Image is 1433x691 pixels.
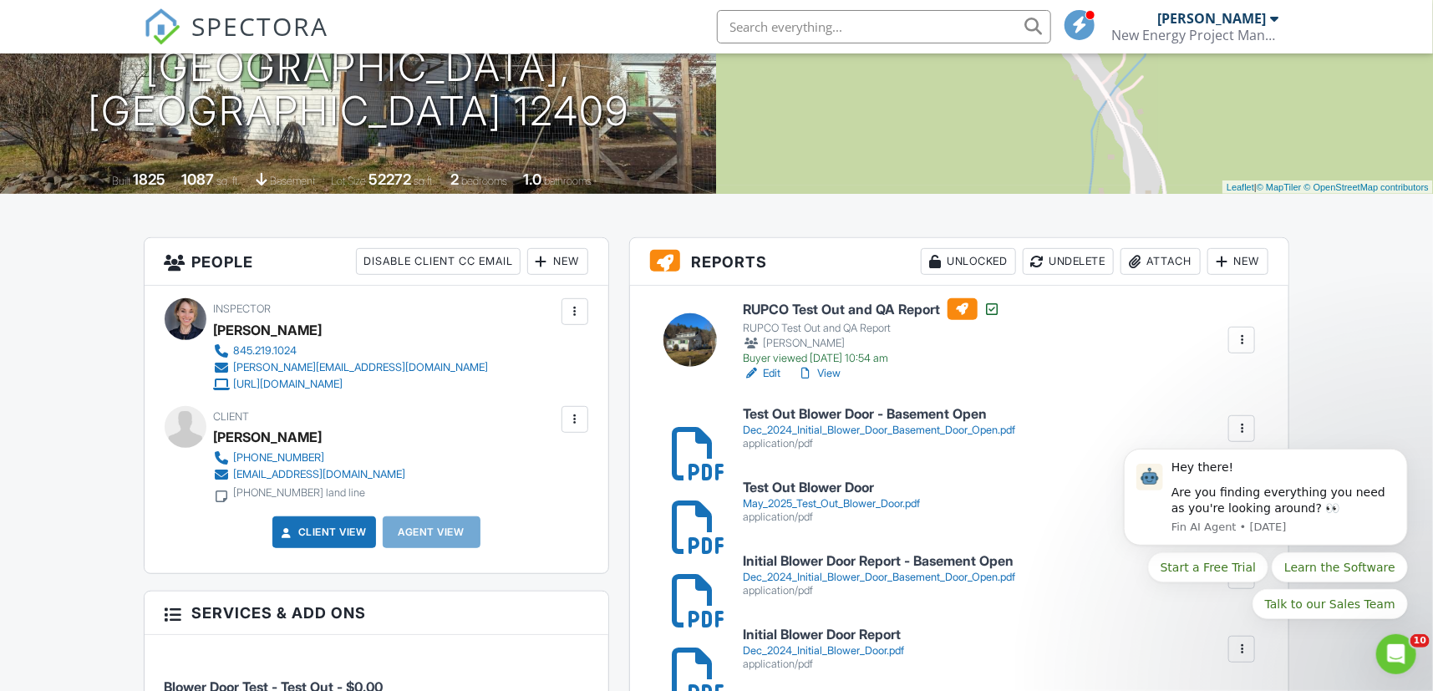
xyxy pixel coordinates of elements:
iframe: Intercom notifications message [1099,358,1433,646]
h3: People [145,238,609,286]
div: Dec_2024_Initial_Blower_Door.pdf [744,644,905,658]
a: Initial Blower Door Report Dec_2024_Initial_Blower_Door.pdf application/pdf [744,627,905,670]
div: 845.219.1024 [234,344,297,358]
div: | [1222,180,1433,195]
span: SPECTORA [192,8,329,43]
div: [PHONE_NUMBER] [234,451,325,465]
div: [EMAIL_ADDRESS][DOMAIN_NAME] [234,468,406,481]
div: Undelete [1023,248,1114,275]
div: 1087 [181,170,214,188]
div: Disable Client CC Email [356,248,521,275]
div: 1825 [133,170,165,188]
h3: Reports [630,238,1288,286]
div: 1.0 [523,170,541,188]
a: [EMAIL_ADDRESS][DOMAIN_NAME] [214,466,406,483]
a: [PHONE_NUMBER] [214,450,406,466]
h3: Services & Add ons [145,592,609,635]
a: Leaflet [1227,182,1254,192]
div: Attach [1120,248,1201,275]
div: RUPCO Test Out and QA Report [744,322,1001,335]
div: 2 [450,170,459,188]
h6: Initial Blower Door Report - Basement Open [744,554,1016,569]
iframe: Intercom live chat [1376,634,1416,674]
a: © OpenStreetMap contributors [1304,182,1429,192]
div: [PERSON_NAME] [1158,10,1267,27]
span: basement [270,175,315,187]
a: © MapTiler [1257,182,1302,192]
span: sq.ft. [414,175,434,187]
span: Inspector [214,302,272,315]
div: [PERSON_NAME] [744,335,1001,352]
div: Dec_2024_Initial_Blower_Door_Basement_Door_Open.pdf [744,571,1016,584]
input: Search everything... [717,10,1051,43]
a: Initial Blower Door Report - Basement Open Dec_2024_Initial_Blower_Door_Basement_Door_Open.pdf ap... [744,554,1016,597]
span: bedrooms [461,175,507,187]
h1: 3524 Route 212 [GEOGRAPHIC_DATA], [GEOGRAPHIC_DATA] 12409 [27,1,690,133]
div: New Energy Project Management [1112,27,1279,43]
div: [URL][DOMAIN_NAME] [234,378,343,391]
h6: RUPCO Test Out and QA Report [744,298,1001,320]
div: application/pdf [744,511,921,524]
div: [PERSON_NAME] [214,424,323,450]
span: Lot Size [331,175,366,187]
div: [PERSON_NAME] [214,318,323,343]
div: [PHONE_NUMBER] land line [234,486,366,500]
a: RUPCO Test Out and QA Report RUPCO Test Out and QA Report [PERSON_NAME] Buyer viewed [DATE] 10:54 am [744,298,1001,365]
span: 10 [1410,634,1430,648]
div: application/pdf [744,437,1016,450]
div: [PERSON_NAME][EMAIL_ADDRESS][DOMAIN_NAME] [234,361,489,374]
div: New [527,248,588,275]
a: Test Out Blower Door May_2025_Test_Out_Blower_Door.pdf application/pdf [744,480,921,523]
div: Buyer viewed [DATE] 10:54 am [744,352,1001,365]
h6: Test Out Blower Door [744,480,921,495]
a: 845.219.1024 [214,343,489,359]
a: [URL][DOMAIN_NAME] [214,376,489,393]
div: Dec_2024_Initial_Blower_Door_Basement_Door_Open.pdf [744,424,1016,437]
a: Edit [744,365,781,382]
div: application/pdf [744,584,1016,597]
h6: Test Out Blower Door - Basement Open [744,407,1016,422]
span: Built [112,175,130,187]
span: bathrooms [544,175,592,187]
div: May_2025_Test_Out_Blower_Door.pdf [744,497,921,511]
a: Client View [278,524,367,541]
a: [PERSON_NAME][EMAIL_ADDRESS][DOMAIN_NAME] [214,359,489,376]
span: Client [214,410,250,423]
div: 52272 [368,170,411,188]
a: SPECTORA [144,23,329,58]
div: New [1207,248,1268,275]
span: sq. ft. [216,175,240,187]
h6: Initial Blower Door Report [744,627,905,643]
a: View [798,365,841,382]
div: application/pdf [744,658,905,671]
img: The Best Home Inspection Software - Spectora [144,8,180,45]
div: Unlocked [921,248,1016,275]
a: Test Out Blower Door - Basement Open Dec_2024_Initial_Blower_Door_Basement_Door_Open.pdf applicat... [744,407,1016,450]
